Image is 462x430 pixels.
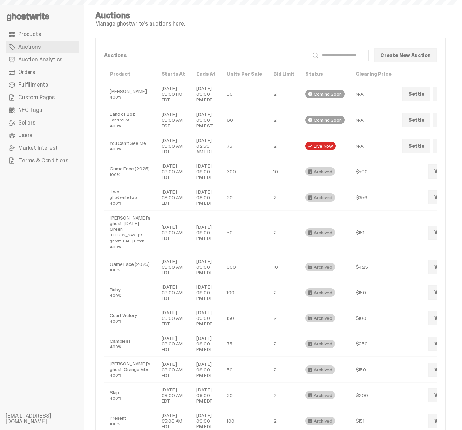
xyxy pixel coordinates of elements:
[104,211,156,254] td: [PERSON_NAME]'s ghost: [DATE] Green
[191,331,221,357] td: [DATE] 09:00 PM EDT
[305,116,344,124] div: Coming Soon
[18,120,35,126] span: Sellers
[110,147,121,152] small: 400%
[110,244,121,249] small: 400%
[350,383,397,408] td: $200
[350,280,397,305] td: $150
[350,107,397,133] td: N/A
[104,184,156,211] td: Two
[95,11,185,20] h4: Auctions
[268,254,300,280] td: 10
[305,90,344,98] div: Coming Soon
[268,107,300,133] td: 2
[110,233,144,243] small: [PERSON_NAME]'s ghost: [DATE] Green
[6,66,79,79] a: Orders
[110,195,137,200] small: ghostwrite Two
[104,81,156,107] td: [PERSON_NAME]
[6,413,90,424] li: [EMAIL_ADDRESS][DOMAIN_NAME]
[350,133,397,159] td: N/A
[104,280,156,305] td: Ruby
[156,133,191,159] td: [DATE] 09:00 AM EDT
[104,67,156,81] th: Product
[104,383,156,408] td: Skip
[6,53,79,66] a: Auction Analytics
[191,133,221,159] td: [DATE] 02:59 AM EDT
[191,211,221,254] td: [DATE] 09:00 PM EDT
[104,331,156,357] td: Campless
[156,184,191,211] td: [DATE] 09:00 AM EDT
[221,254,268,280] td: 300
[6,154,79,167] a: Terms & Conditions
[305,142,336,150] div: Live Now
[221,211,268,254] td: 50
[110,344,121,349] small: 400%
[6,104,79,116] a: NFC Tags
[6,28,79,41] a: Products
[268,184,300,211] td: 2
[156,159,191,184] td: [DATE] 09:00 AM EDT
[18,69,35,75] span: Orders
[191,184,221,211] td: [DATE] 09:00 PM EDT
[162,71,185,77] a: Starts At
[95,21,185,27] p: Manage ghostwrite's auctions here.
[221,184,268,211] td: 30
[305,167,335,176] div: Archived
[191,81,221,107] td: [DATE] 09:00 PM EDT
[268,331,300,357] td: 2
[156,81,191,107] td: [DATE] 09:00 PM EDT
[268,305,300,331] td: 2
[402,139,430,153] a: Settle
[191,305,221,331] td: [DATE] 09:00 PM EDT
[268,383,300,408] td: 2
[268,133,300,159] td: 2
[104,159,156,184] td: Game Face (2025)
[110,293,121,298] small: 400%
[350,67,397,81] th: Clearing Price
[305,417,335,425] div: Archived
[18,57,62,62] span: Auction Analytics
[104,133,156,159] td: You Can't See Me
[268,280,300,305] td: 2
[6,79,79,91] a: Fulfillments
[104,254,156,280] td: Game Face (2025)
[268,159,300,184] td: 10
[18,145,58,151] span: Market Interest
[110,396,121,401] small: 400%
[6,91,79,104] a: Custom Pages
[156,211,191,254] td: [DATE] 09:00 AM EDT
[156,383,191,408] td: [DATE] 09:00 AM EDT
[221,133,268,159] td: 75
[18,95,55,100] span: Custom Pages
[191,107,221,133] td: [DATE] 09:00 PM EST
[6,142,79,154] a: Market Interest
[104,305,156,331] td: Court Victory
[156,331,191,357] td: [DATE] 09:00 AM EDT
[305,193,335,202] div: Archived
[18,32,41,37] span: Products
[268,81,300,107] td: 2
[402,87,430,101] a: Settle
[305,228,335,237] div: Archived
[191,357,221,383] td: [DATE] 09:00 PM EDT
[110,422,120,426] small: 100%
[305,340,335,348] div: Archived
[374,48,437,62] a: Create New Auction
[18,107,42,113] span: NFC Tags
[6,116,79,129] a: Sellers
[110,201,121,206] small: 400%
[221,280,268,305] td: 100
[6,129,79,142] a: Users
[221,383,268,408] td: 30
[156,305,191,331] td: [DATE] 09:00 AM EDT
[110,373,121,378] small: 400%
[18,82,48,88] span: Fulfillments
[156,357,191,383] td: [DATE] 09:00 AM EDT
[18,158,68,163] span: Terms & Conditions
[221,67,268,81] th: Units Per Sale
[104,107,156,133] td: Land of Boz
[221,159,268,184] td: 300
[402,113,430,127] a: Settle
[221,331,268,357] td: 75
[268,67,300,81] th: Bid Limit
[268,357,300,383] td: 2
